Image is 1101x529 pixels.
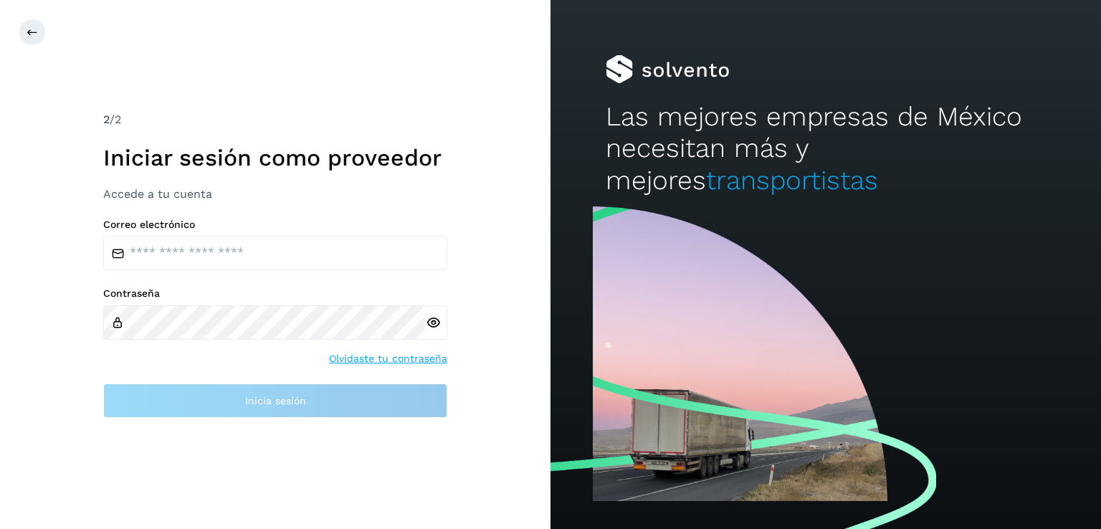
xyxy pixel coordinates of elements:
[329,351,447,366] a: Olvidaste tu contraseña
[706,165,878,196] span: transportistas
[103,219,447,231] label: Correo electrónico
[606,101,1046,196] h2: Las mejores empresas de México necesitan más y mejores
[103,187,447,201] h3: Accede a tu cuenta
[103,287,447,300] label: Contraseña
[103,383,447,418] button: Inicia sesión
[103,144,447,171] h1: Iniciar sesión como proveedor
[103,111,447,128] div: /2
[103,113,110,126] span: 2
[245,396,306,406] span: Inicia sesión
